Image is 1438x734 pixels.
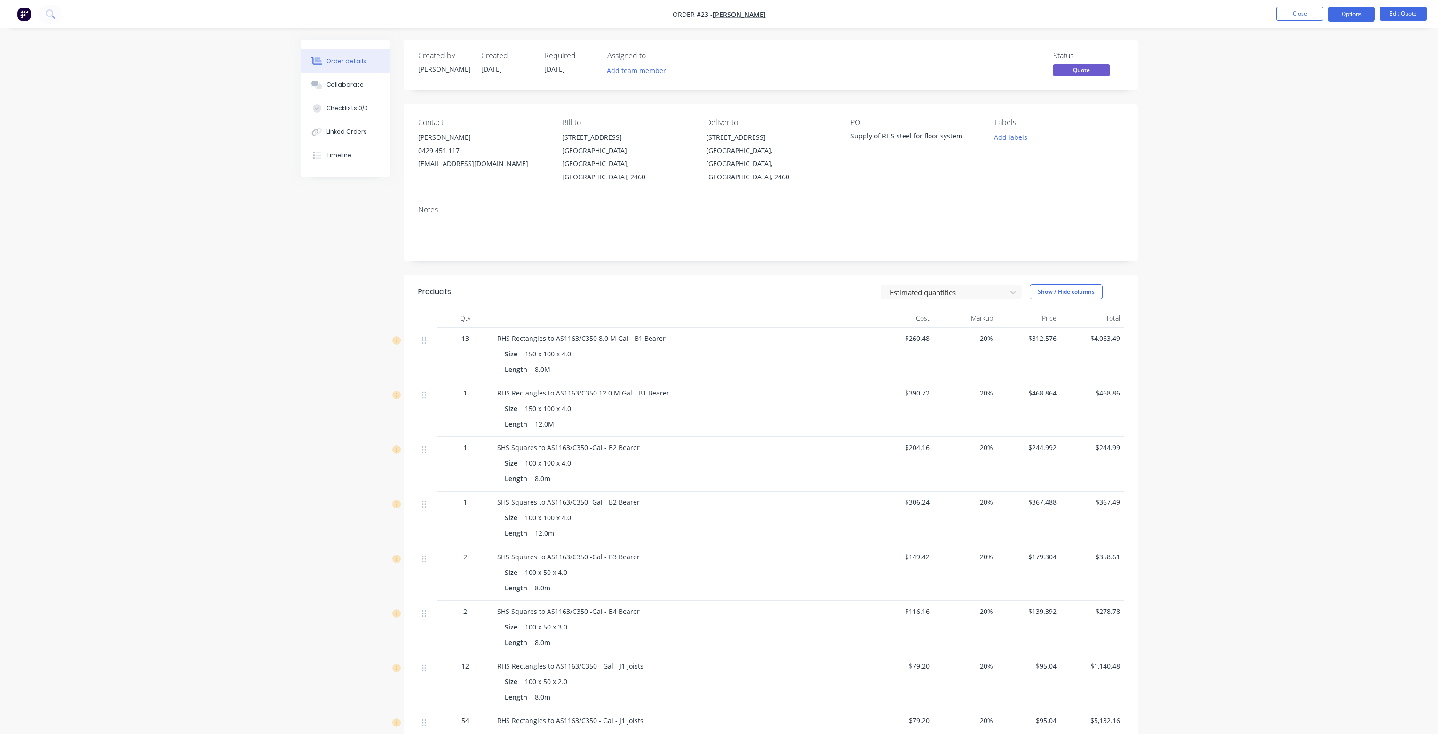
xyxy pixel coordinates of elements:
span: $116.16 [874,606,930,616]
span: $5,132.16 [1064,716,1120,726]
span: $95.04 [1001,661,1057,671]
div: Length [505,363,531,376]
div: Length [505,417,531,431]
span: $4,063.49 [1064,333,1120,343]
div: Length [505,472,531,485]
div: Length [505,690,531,704]
div: Created by [418,51,470,60]
span: 20% [937,552,993,562]
span: [DATE] [544,65,565,73]
span: $79.20 [874,661,930,671]
span: $390.72 [874,388,930,398]
span: $306.24 [874,497,930,507]
span: $468.86 [1064,388,1120,398]
span: RHS Rectangles to AS1163/C350 - Gal - J1 Joists [497,661,644,670]
button: Add team member [602,64,671,77]
span: 12 [461,661,469,671]
span: RHS Rectangles to AS1163/C350 8.0 M Gal - B1 Bearer [497,334,666,343]
div: Markup [933,309,997,328]
button: Linked Orders [301,120,390,144]
span: 2 [463,552,467,562]
div: Length [505,636,531,649]
span: 20% [937,716,993,726]
div: [PERSON_NAME] [418,64,470,74]
span: $179.304 [1001,552,1057,562]
div: [PERSON_NAME]0429 451 117[EMAIL_ADDRESS][DOMAIN_NAME] [418,131,547,170]
span: 20% [937,497,993,507]
span: 20% [937,388,993,398]
span: $204.16 [874,443,930,452]
div: [STREET_ADDRESS][GEOGRAPHIC_DATA], [GEOGRAPHIC_DATA], [GEOGRAPHIC_DATA], 2460 [706,131,835,184]
div: Length [505,526,531,540]
div: 0429 451 117 [418,144,547,157]
div: [GEOGRAPHIC_DATA], [GEOGRAPHIC_DATA], [GEOGRAPHIC_DATA], 2460 [562,144,691,184]
div: Order details [326,57,366,65]
span: $1,140.48 [1064,661,1120,671]
span: SHS Squares to AS1163/C350 -Gal - B2 Bearer [497,443,640,452]
div: 150 x 100 x 4.0 [521,402,575,415]
div: 100 x 50 x 3.0 [521,620,571,634]
div: Checklists 0/0 [326,104,368,113]
span: Order #23 - [673,10,713,19]
span: SHS Squares to AS1163/C350 -Gal - B2 Bearer [497,498,640,507]
button: Checklists 0/0 [301,97,390,120]
span: 13 [461,333,469,343]
span: 20% [937,333,993,343]
button: Close [1276,7,1323,21]
div: Deliver to [706,118,835,127]
div: Length [505,581,531,595]
div: 8.0m [531,581,554,595]
div: Size [505,511,521,524]
div: [GEOGRAPHIC_DATA], [GEOGRAPHIC_DATA], [GEOGRAPHIC_DATA], 2460 [706,144,835,184]
div: [EMAIL_ADDRESS][DOMAIN_NAME] [418,157,547,170]
span: $278.78 [1064,606,1120,616]
span: $260.48 [874,333,930,343]
div: 100 x 50 x 4.0 [521,565,571,579]
span: SHS Squares to AS1163/C350 -Gal - B3 Bearer [497,552,640,561]
div: 12.0m [531,526,558,540]
div: Size [505,456,521,470]
button: Add labels [989,131,1033,144]
span: RHS Rectangles to AS1163/C350 - Gal - J1 Joists [497,716,644,725]
span: 20% [937,661,993,671]
span: 2 [463,606,467,616]
span: $312.576 [1001,333,1057,343]
div: 100 x 100 x 4.0 [521,456,575,470]
span: 1 [463,443,467,452]
span: $468.864 [1001,388,1057,398]
div: [STREET_ADDRESS] [706,131,835,144]
a: [PERSON_NAME] [713,10,766,19]
button: Edit Quote [1380,7,1427,21]
img: Factory [17,7,31,21]
span: 20% [937,443,993,452]
span: 54 [461,716,469,726]
div: Created [481,51,533,60]
div: Size [505,347,521,361]
button: Timeline [301,144,390,167]
div: Size [505,675,521,688]
span: [DATE] [481,65,502,73]
div: Assigned to [607,51,701,60]
span: RHS Rectangles to AS1163/C350 12.0 M Gal - B1 Bearer [497,388,669,397]
div: Qty [437,309,493,328]
div: [PERSON_NAME] [418,131,547,144]
button: Show / Hide columns [1030,284,1103,299]
div: Size [505,620,521,634]
span: 1 [463,388,467,398]
span: 20% [937,606,993,616]
button: Options [1328,7,1375,22]
div: Total [1060,309,1124,328]
span: $367.488 [1001,497,1057,507]
div: [STREET_ADDRESS][GEOGRAPHIC_DATA], [GEOGRAPHIC_DATA], [GEOGRAPHIC_DATA], 2460 [562,131,691,184]
span: $95.04 [1001,716,1057,726]
button: Collaborate [301,73,390,97]
div: Size [505,402,521,415]
span: $244.992 [1001,443,1057,452]
div: Notes [418,205,1124,214]
div: Contact [418,118,547,127]
div: 100 x 50 x 2.0 [521,675,571,688]
span: 1 [463,497,467,507]
div: Required [544,51,596,60]
div: PO [850,118,979,127]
